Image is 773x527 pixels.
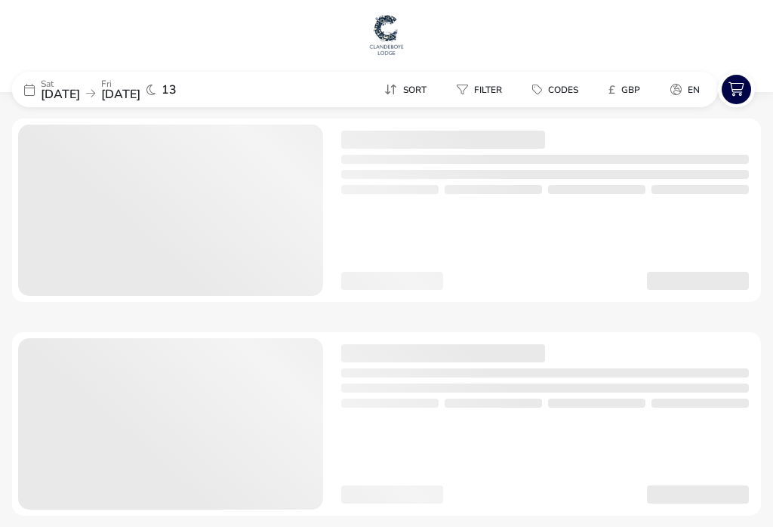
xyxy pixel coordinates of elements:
[596,79,658,100] naf-pibe-menu-bar-item: £GBP
[474,84,502,96] span: Filter
[596,79,652,100] button: £GBP
[658,79,718,100] naf-pibe-menu-bar-item: en
[520,79,590,100] button: Codes
[101,86,140,103] span: [DATE]
[445,79,514,100] button: Filter
[41,86,80,103] span: [DATE]
[621,84,640,96] span: GBP
[403,84,427,96] span: Sort
[372,79,439,100] button: Sort
[548,84,578,96] span: Codes
[608,82,615,97] i: £
[101,79,140,88] p: Fri
[688,84,700,96] span: en
[368,12,405,57] img: Main Website
[41,79,80,88] p: Sat
[658,79,712,100] button: en
[445,79,520,100] naf-pibe-menu-bar-item: Filter
[520,79,596,100] naf-pibe-menu-bar-item: Codes
[372,79,445,100] naf-pibe-menu-bar-item: Sort
[162,84,177,96] span: 13
[12,72,239,107] div: Sat[DATE]Fri[DATE]13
